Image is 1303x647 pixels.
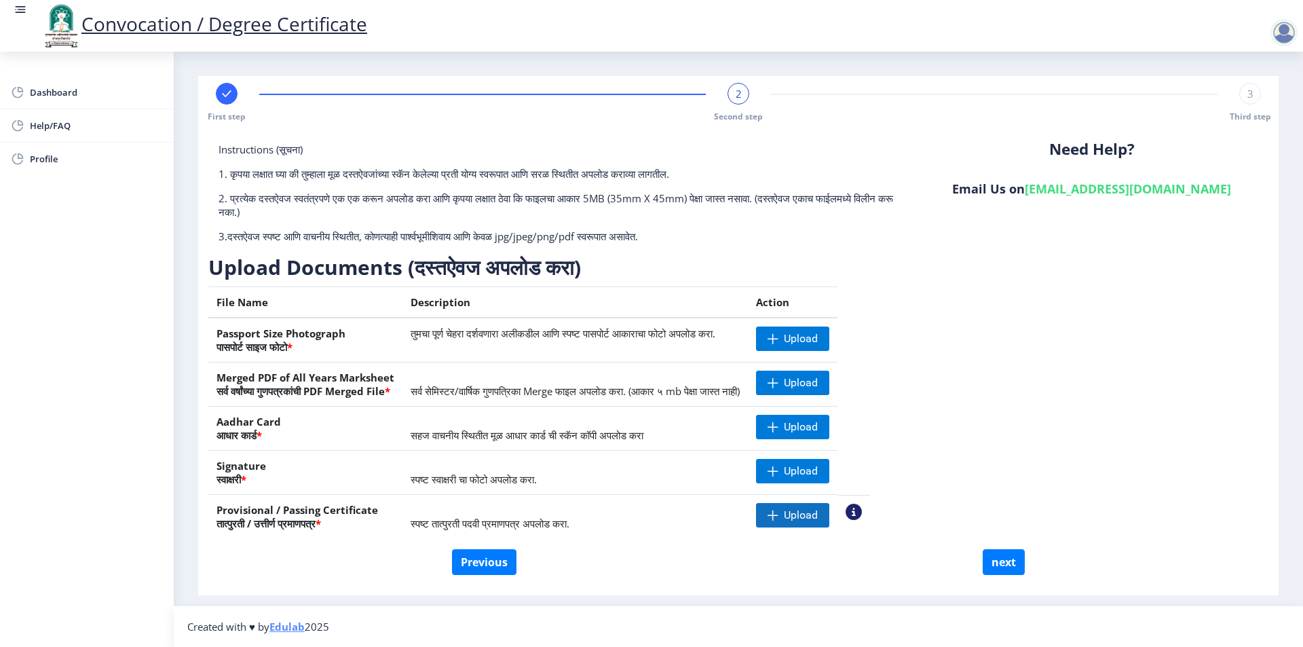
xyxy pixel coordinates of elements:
span: Upload [784,332,818,346]
th: Passport Size Photograph पासपोर्ट साइज फोटो [208,318,402,363]
span: Second step [714,111,763,122]
span: 2 [736,87,742,100]
span: स्पष्ट स्वाक्षरी चा फोटो अपलोड करा. [411,473,537,486]
span: Upload [784,376,818,390]
button: Previous [452,549,516,575]
span: सर्व सेमिस्टर/वार्षिक गुणपत्रिका Merge फाइल अपलोड करा. (आकार ५ mb पेक्षा जास्त नाही) [411,384,740,398]
span: Dashboard [30,84,163,100]
p: 3.दस्तऐवज स्पष्ट आणि वाचनीय स्थितीत, कोणत्याही पार्श्वभूमीशिवाय आणि केवळ jpg/jpeg/png/pdf स्वरूपा... [219,229,905,243]
span: Instructions (सूचना) [219,143,303,156]
span: Third step [1230,111,1271,122]
nb-action: View Sample PDC [846,504,862,520]
th: Description [402,287,748,318]
span: Upload [784,420,818,434]
p: 1. कृपया लक्षात घ्या की तुम्हाला मूळ दस्तऐवजांच्या स्कॅन केलेल्या प्रती योग्य स्वरूपात आणि सरळ स्... [219,167,905,181]
img: logo [41,3,81,49]
p: 2. प्रत्येक दस्तऐवज स्वतंत्रपणे एक एक करून अपलोड करा आणि कृपया लक्षात ठेवा कि फाइलचा आकार 5MB (35... [219,191,905,219]
span: स्पष्ट तात्पुरती पदवी प्रमाणपत्र अपलोड करा. [411,517,569,530]
th: Action [748,287,837,318]
a: [EMAIL_ADDRESS][DOMAIN_NAME] [1025,181,1231,197]
span: Help/FAQ [30,117,163,134]
span: Profile [30,151,163,167]
a: Convocation / Degree Certificate [41,11,367,37]
b: Need Help? [1049,138,1135,160]
span: Created with ♥ by 2025 [187,620,329,633]
th: Signature स्वाक्षरी [208,451,402,495]
h3: Upload Documents (दस्तऐवज अपलोड करा) [208,254,870,281]
td: तुमचा पूर्ण चेहरा दर्शवणारा अलीकडील आणि स्पष्ट पासपोर्ट आकाराचा फोटो अपलोड करा. [402,318,748,363]
span: सहज वाचनीय स्थितीत मूळ आधार कार्ड ची स्कॅन कॉपी अपलोड करा [411,428,643,442]
th: File Name [208,287,402,318]
h6: Email Us on [925,181,1258,197]
a: Edulab [269,620,305,633]
span: 3 [1247,87,1253,100]
th: Aadhar Card आधार कार्ड [208,407,402,451]
button: next [983,549,1025,575]
span: Upload [784,464,818,478]
th: Provisional / Passing Certificate तात्पुरती / उत्तीर्ण प्रमाणपत्र [208,495,402,539]
th: Merged PDF of All Years Marksheet सर्व वर्षांच्या गुणपत्रकांची PDF Merged File [208,363,402,407]
span: First step [208,111,246,122]
span: Upload [784,509,818,522]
